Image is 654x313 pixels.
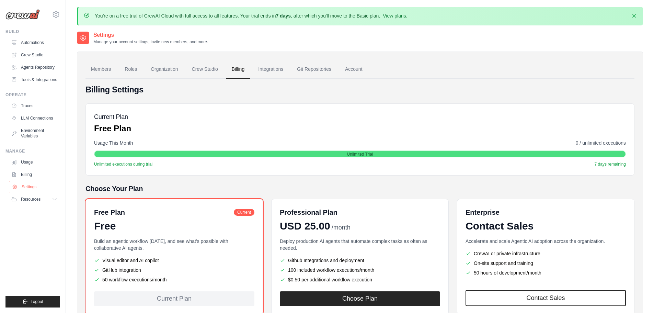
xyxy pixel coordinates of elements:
[94,257,254,264] li: Visual editor and AI copilot
[253,60,289,79] a: Integrations
[93,31,208,39] h2: Settings
[8,49,60,60] a: Crew Studio
[94,267,254,273] li: GitHub integration
[85,84,634,95] h4: Billing Settings
[280,276,440,283] li: $0.50 per additional workflow execution
[8,113,60,124] a: LLM Connections
[280,267,440,273] li: 100 included workflow executions/month
[85,60,116,79] a: Members
[466,269,626,276] li: 50 hours of development/month
[94,139,133,146] span: Usage This Month
[383,13,406,19] a: View plans
[8,62,60,73] a: Agents Repository
[5,148,60,154] div: Manage
[94,220,254,232] div: Free
[5,296,60,308] button: Logout
[5,29,60,34] div: Build
[280,208,337,217] h6: Professional Plan
[595,161,626,167] span: 7 days remaining
[576,139,626,146] span: 0 / unlimited executions
[93,39,208,45] p: Manage your account settings, invite new members, and more.
[94,276,254,283] li: 50 workflow executions/month
[291,60,337,79] a: Git Repositories
[9,181,61,192] a: Settings
[332,223,351,232] span: /month
[85,184,634,193] h5: Choose Your Plan
[145,60,183,79] a: Organization
[8,100,60,111] a: Traces
[466,250,626,257] li: CrewAI or private infrastructure
[5,9,40,20] img: Logo
[94,123,131,134] p: Free Plan
[8,194,60,205] button: Resources
[186,60,223,79] a: Crew Studio
[5,92,60,98] div: Operate
[119,60,142,79] a: Roles
[8,125,60,142] a: Environment Variables
[226,60,250,79] a: Billing
[8,37,60,48] a: Automations
[466,220,626,232] div: Contact Sales
[276,13,291,19] strong: 7 days
[8,169,60,180] a: Billing
[280,238,440,251] p: Deploy production AI agents that automate complex tasks as often as needed.
[466,260,626,267] li: On-site support and training
[466,208,626,217] h6: Enterprise
[94,161,152,167] span: Unlimited executions during trial
[31,299,43,304] span: Logout
[234,209,254,216] span: Current
[347,152,373,157] span: Unlimited Trial
[280,257,440,264] li: Github Integrations and deployment
[280,220,330,232] span: USD 25.00
[466,238,626,245] p: Accelerate and scale Agentic AI adoption across the organization.
[8,157,60,168] a: Usage
[466,290,626,306] a: Contact Sales
[8,74,60,85] a: Tools & Integrations
[95,12,408,19] p: You're on a free trial of CrewAI Cloud with full access to all features. Your trial ends in , aft...
[94,208,125,217] h6: Free Plan
[340,60,368,79] a: Account
[280,291,440,306] button: Choose Plan
[94,112,131,122] h5: Current Plan
[94,238,254,251] p: Build an agentic workflow [DATE], and see what's possible with collaborative AI agents.
[94,291,254,306] div: Current Plan
[21,197,41,202] span: Resources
